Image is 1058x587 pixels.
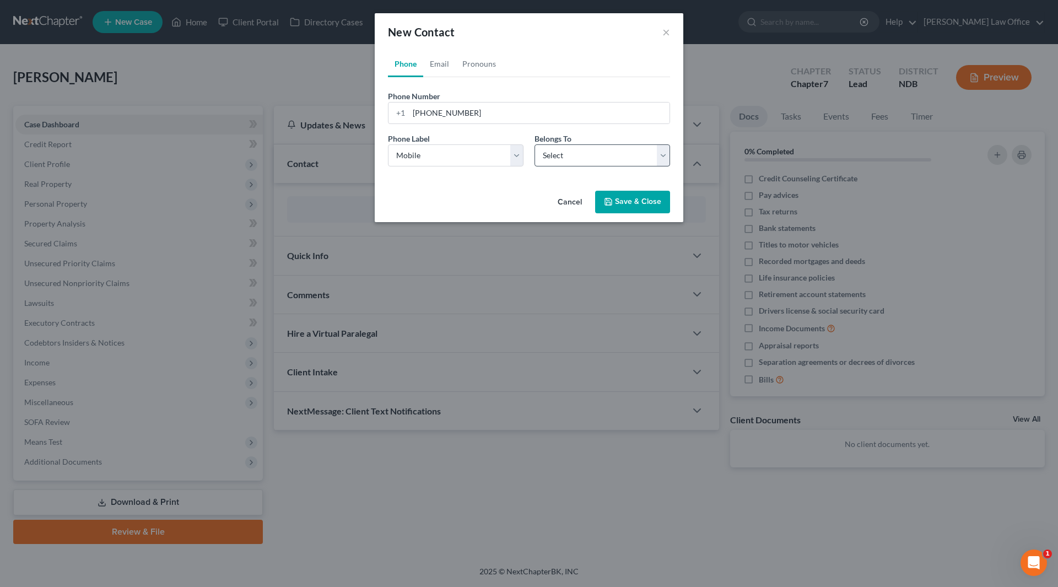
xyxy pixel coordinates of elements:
[549,192,591,214] button: Cancel
[456,51,503,77] a: Pronouns
[1043,550,1052,558] span: 1
[1021,550,1047,576] iframe: Intercom live chat
[388,51,423,77] a: Phone
[423,51,456,77] a: Email
[409,103,670,123] input: ###-###-####
[388,134,430,143] span: Phone Label
[388,103,409,123] div: +1
[388,25,455,39] span: New Contact
[595,191,670,214] button: Save & Close
[662,25,670,39] button: ×
[388,91,440,101] span: Phone Number
[535,134,571,143] span: Belongs To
